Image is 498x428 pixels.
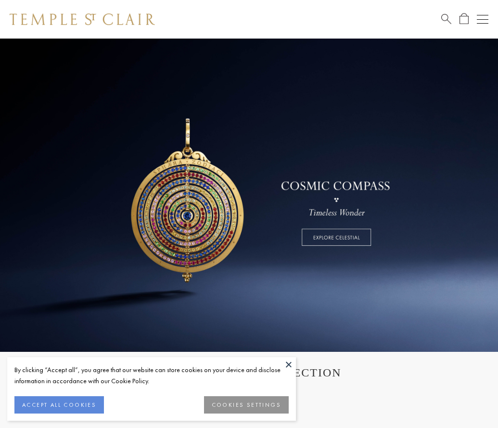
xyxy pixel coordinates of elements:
button: COOKIES SETTINGS [204,396,289,414]
a: Open Shopping Bag [460,13,469,25]
button: Open navigation [477,13,488,25]
a: Search [441,13,451,25]
button: ACCEPT ALL COOKIES [14,396,104,414]
img: Temple St. Clair [10,13,155,25]
div: By clicking “Accept all”, you agree that our website can store cookies on your device and disclos... [14,364,289,387]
